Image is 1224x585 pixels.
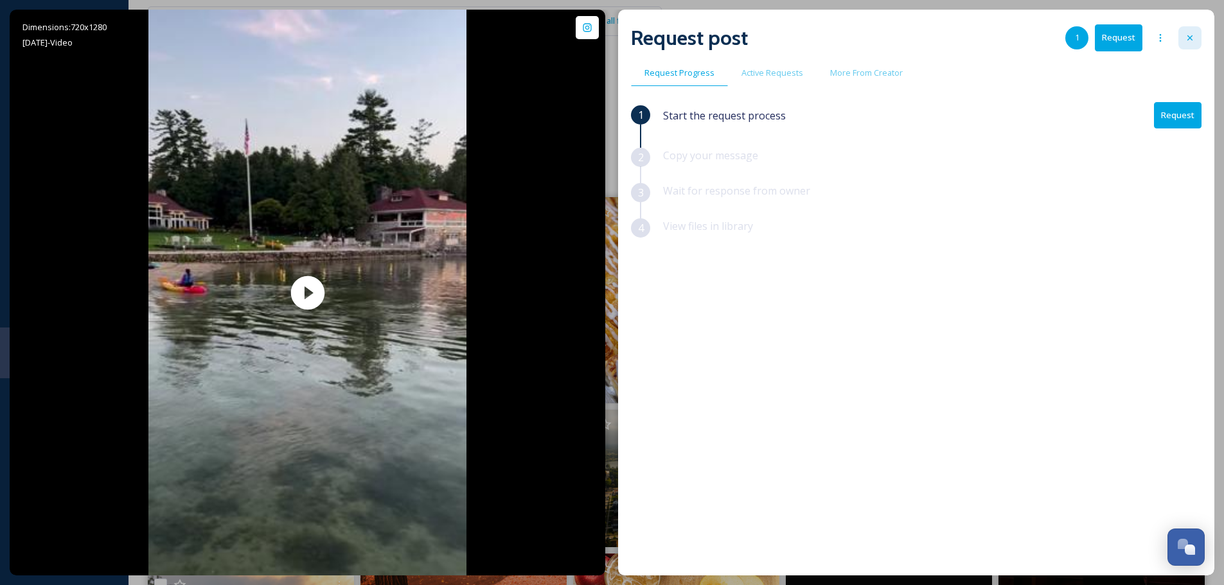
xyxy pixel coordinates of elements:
[638,150,644,165] span: 2
[631,22,748,53] h2: Request post
[644,67,714,79] span: Request Progress
[1154,102,1202,128] button: Request
[638,220,644,236] span: 4
[830,67,903,79] span: More From Creator
[638,107,644,123] span: 1
[148,10,467,575] img: thumbnail
[638,185,644,200] span: 3
[22,37,73,48] span: [DATE] - Video
[663,148,758,162] span: Copy your message
[1075,31,1079,44] span: 1
[1095,24,1142,51] button: Request
[1167,528,1205,566] button: Open Chat
[663,184,810,198] span: Wait for response from owner
[663,219,753,233] span: View files in library
[663,108,786,123] span: Start the request process
[22,21,107,33] span: Dimensions: 720 x 1280
[741,67,803,79] span: Active Requests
